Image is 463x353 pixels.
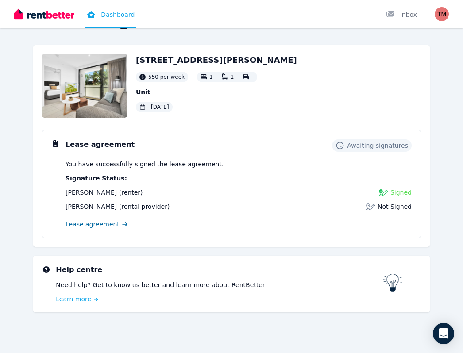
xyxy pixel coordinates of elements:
span: Not Signed [378,202,412,211]
span: [PERSON_NAME] [66,203,117,210]
p: You have successfully signed the lease agreement. [66,160,412,169]
div: (renter) [66,188,143,197]
a: Learn more [56,295,383,303]
img: RentBetter [14,8,74,21]
img: Tarran Moses [435,7,449,21]
h2: [STREET_ADDRESS][PERSON_NAME] [136,54,297,66]
span: Awaiting signatures [347,141,408,150]
a: Lease agreement [66,220,127,229]
img: Lease not signed [366,202,375,211]
h3: Help centre [56,265,383,275]
span: Signed [390,188,412,197]
img: RentBetter help centre [383,274,403,292]
span: - [251,74,253,80]
h3: Lease agreement [66,139,135,150]
p: Signature Status: [66,174,412,183]
span: 1 [231,74,234,80]
span: 1 [209,74,213,80]
span: [PERSON_NAME] [66,189,117,196]
div: (rental provider) [66,202,170,211]
span: Lease agreement [66,220,120,229]
img: Property Url [42,54,127,118]
span: [DATE] [151,104,169,111]
div: Open Intercom Messenger [433,323,454,344]
img: Signed Lease [379,188,388,197]
p: Unit [136,88,297,96]
span: 550 per week [148,73,185,81]
p: Need help? Get to know us better and learn more about RentBetter [56,280,383,289]
div: Inbox [386,10,417,19]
